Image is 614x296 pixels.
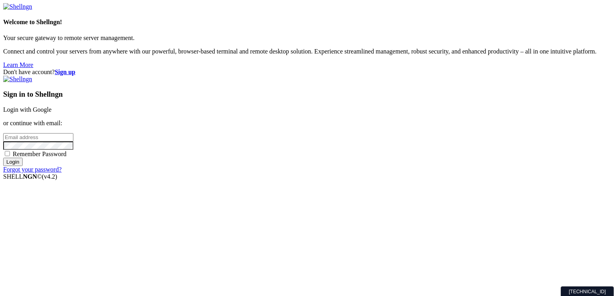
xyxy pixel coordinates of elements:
[3,34,611,42] p: Your secure gateway to remote server management.
[3,158,23,166] input: Login
[3,120,611,127] p: or continue with email:
[569,289,606,294] span: [TECHNICAL_ID]
[55,69,75,75] a: Sign up
[3,133,73,141] input: Email address
[5,151,10,156] input: Remember Password
[3,166,61,173] a: Forgot your password?
[3,48,611,55] p: Connect and control your servers from anywhere with our powerful, browser-based terminal and remo...
[3,61,33,68] a: Learn More
[3,3,32,10] img: Shellngn
[13,151,67,157] span: Remember Password
[3,76,32,83] img: Shellngn
[23,173,37,180] b: NGN
[3,173,57,180] span: SHELL ©
[3,69,611,76] div: Don't have account?
[42,173,58,180] span: 4.2.0
[3,106,52,113] a: Login with Google
[3,19,611,26] h4: Welcome to Shellngn!
[3,90,611,99] h3: Sign in to Shellngn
